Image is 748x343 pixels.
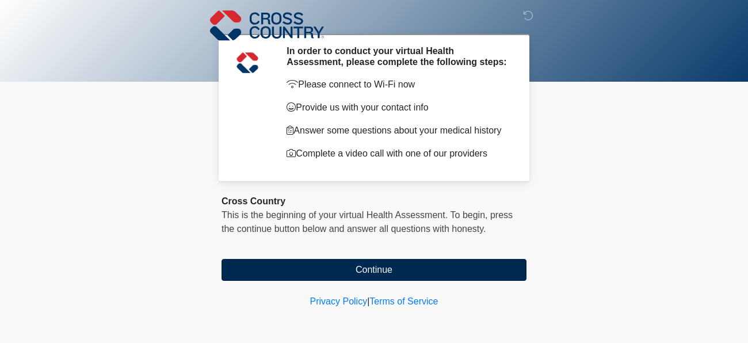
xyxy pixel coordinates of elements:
[287,78,509,92] p: Please connect to Wi-Fi now
[451,210,490,220] span: To begin,
[210,9,324,42] img: Cross Country Logo
[367,296,369,306] a: |
[287,147,509,161] p: Complete a video call with one of our providers
[222,210,513,234] span: press the continue button below and answer all questions with honesty.
[222,259,526,281] button: Continue
[310,296,368,306] a: Privacy Policy
[222,195,526,208] div: Cross Country
[369,296,438,306] a: Terms of Service
[222,210,448,220] span: This is the beginning of your virtual Health Assessment.
[287,124,509,138] p: Answer some questions about your medical history
[287,45,509,67] h2: In order to conduct your virtual Health Assessment, please complete the following steps:
[287,101,509,115] p: Provide us with your contact info
[230,45,265,80] img: Agent Avatar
